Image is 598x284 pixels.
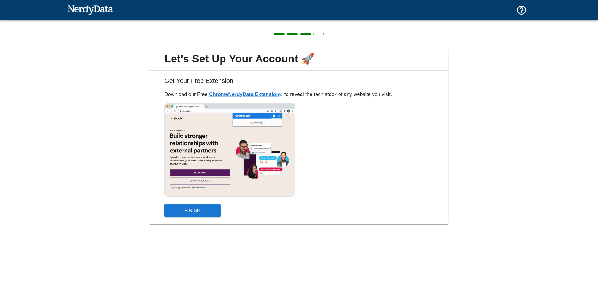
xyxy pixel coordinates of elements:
[154,52,444,65] span: Let's Set Up Your Account 🚀
[209,92,283,97] a: ChromeNerdyData Extension
[164,91,434,98] p: Download our Free to reveal the tech stack of any website you visit.
[67,3,113,16] img: NerdyData.com
[512,1,531,19] button: Support and Documentation
[164,204,221,217] button: Finish
[567,240,591,263] iframe: Drift Widget Chat Controller
[154,76,444,91] h6: Get Your Free Extension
